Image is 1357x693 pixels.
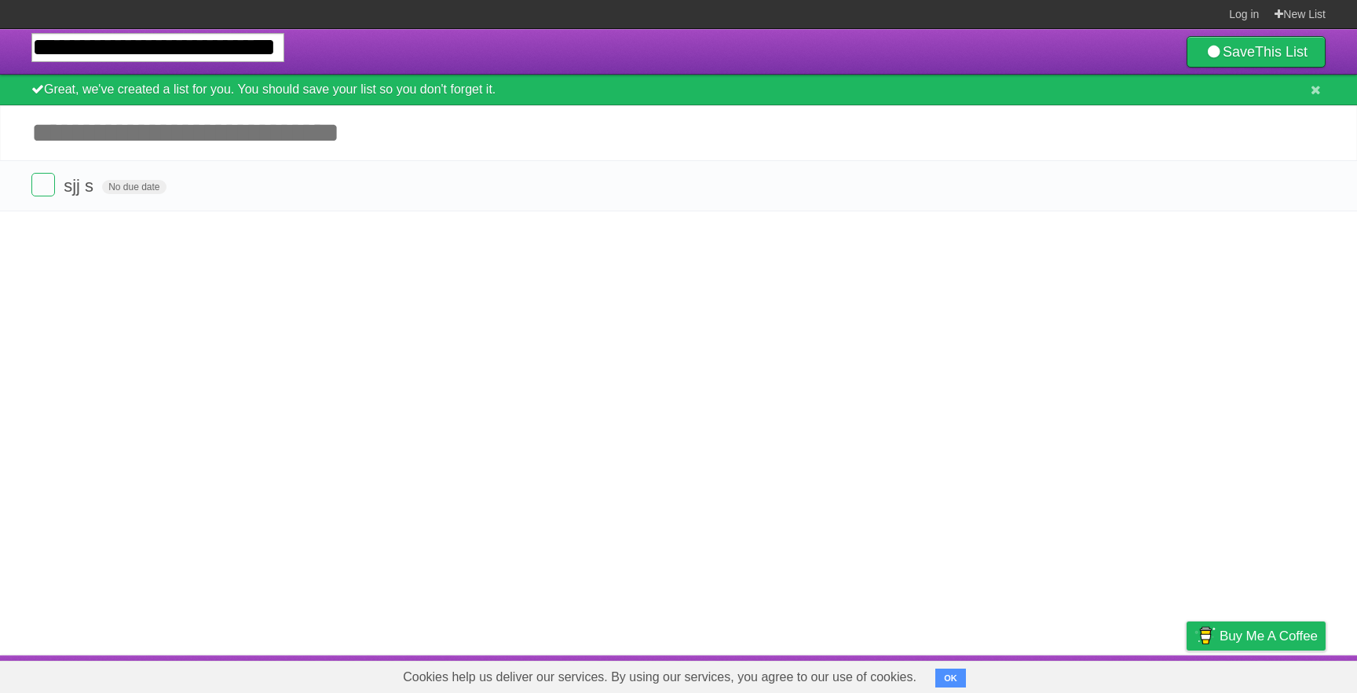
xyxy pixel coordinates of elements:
[1220,622,1318,650] span: Buy me a coffee
[935,669,966,687] button: OK
[978,659,1011,689] a: About
[1166,659,1207,689] a: Privacy
[1194,622,1216,649] img: Buy me a coffee
[64,176,97,196] span: sjj s
[1227,659,1326,689] a: Suggest a feature
[1030,659,1093,689] a: Developers
[1255,44,1308,60] b: This List
[1187,621,1326,651] a: Buy me a coffee
[387,662,932,693] span: Cookies help us deliver our services. By using our services, you agree to our use of cookies.
[1187,36,1326,68] a: SaveThis List
[102,180,166,194] span: No due date
[1113,659,1147,689] a: Terms
[31,173,55,196] label: Done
